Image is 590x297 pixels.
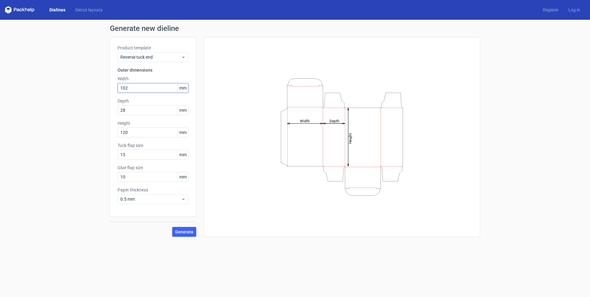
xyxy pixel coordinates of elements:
span: mm [177,150,188,159]
h3: Outer dimensions [118,67,189,73]
a: Dielines [44,7,70,13]
label: Product template [118,45,189,51]
h1: Generate new dieline [110,25,480,32]
tspan: Width [300,119,310,123]
span: mm [177,128,188,137]
button: Generate [172,227,196,237]
label: Width [118,76,189,82]
span: mm [177,83,188,93]
a: Register [538,7,563,13]
span: Generate [175,230,193,234]
a: Diecut layouts [70,7,107,13]
span: mm [177,106,188,115]
a: Log in [563,7,585,13]
span: Reverse tuck end [120,54,181,60]
span: mm [177,172,188,182]
span: 0.5 mm [120,196,181,202]
label: Paper thickness [118,187,189,193]
tspan: Height [348,133,352,144]
tspan: Depth [330,119,339,123]
label: Height [118,120,189,126]
label: Glue flap size [118,165,189,171]
label: Tuck flap size [118,142,189,148]
label: Depth [118,98,189,104]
